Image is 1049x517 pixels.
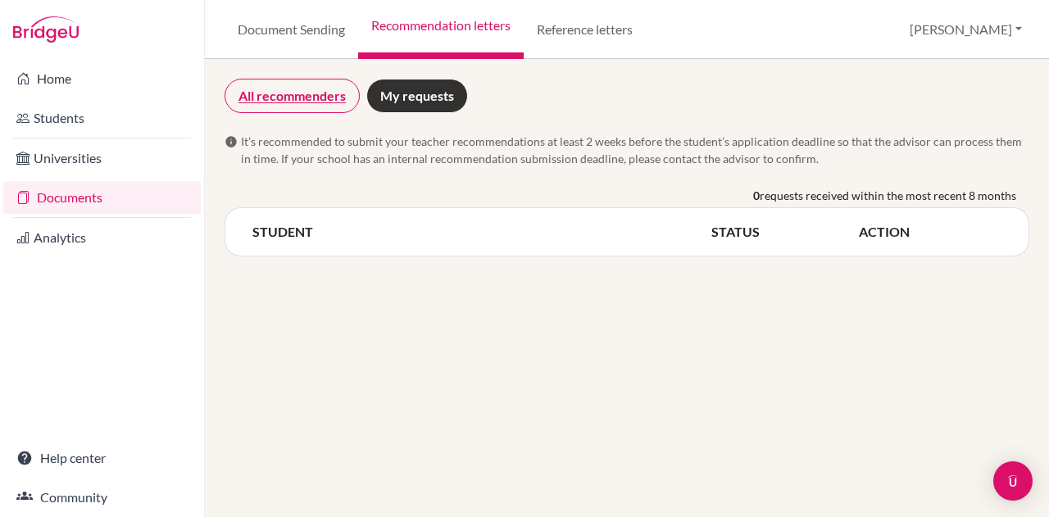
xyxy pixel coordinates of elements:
span: It’s recommended to submit your teacher recommendations at least 2 weeks before the student’s app... [241,133,1029,167]
button: [PERSON_NAME] [902,14,1029,45]
th: STUDENT [252,221,711,243]
a: Universities [3,142,201,175]
span: requests received within the most recent 8 months [760,187,1016,204]
a: Students [3,102,201,134]
th: STATUS [711,221,858,243]
span: info [225,135,238,148]
div: Open Intercom Messenger [993,461,1033,501]
a: Home [3,62,201,95]
img: Bridge-U [13,16,79,43]
a: My requests [366,79,468,113]
b: 0 [753,187,760,204]
a: Analytics [3,221,201,254]
a: All recommenders [225,79,360,113]
a: Community [3,481,201,514]
a: Documents [3,181,201,214]
a: Help center [3,442,201,474]
th: ACTION [858,221,1002,243]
